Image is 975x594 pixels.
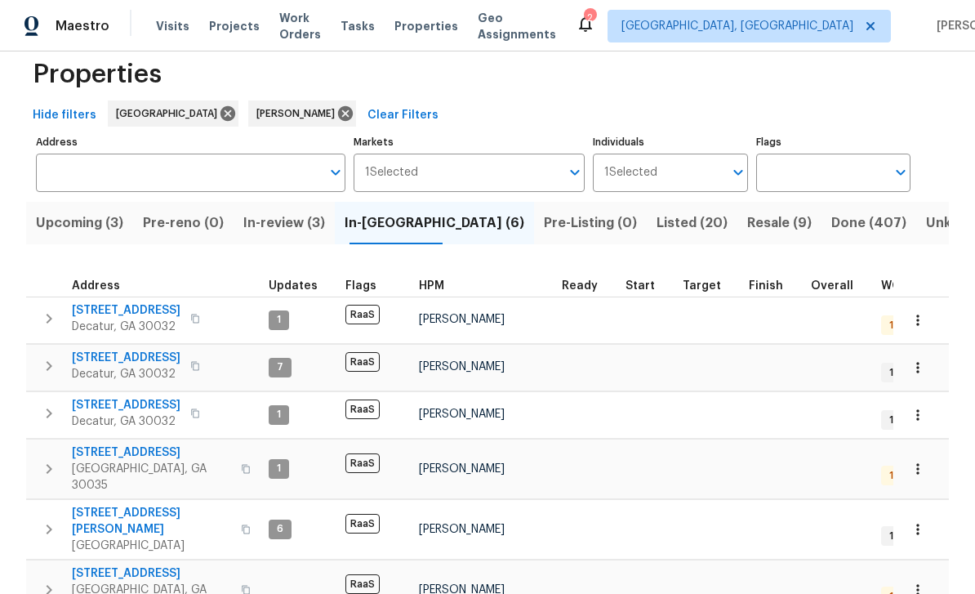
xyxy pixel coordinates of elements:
[727,161,750,184] button: Open
[72,319,180,335] span: Decatur, GA 30032
[345,453,380,473] span: RaaS
[345,352,380,372] span: RaaS
[756,137,910,147] label: Flags
[367,105,439,126] span: Clear Filters
[72,302,180,319] span: [STREET_ADDRESS]
[811,280,868,292] div: Days past target finish date
[345,400,380,419] span: RaaS
[270,313,287,327] span: 1
[419,280,444,292] span: HPM
[883,529,919,543] span: 1 WIP
[883,469,918,483] span: 1 QC
[889,161,912,184] button: Open
[345,280,376,292] span: Flags
[626,280,655,292] span: Start
[341,20,375,32] span: Tasks
[270,462,287,476] span: 1
[243,212,325,234] span: In-review (3)
[33,105,96,126] span: Hide filters
[72,413,180,430] span: Decatur, GA 30032
[108,100,238,127] div: [GEOGRAPHIC_DATA]
[72,280,120,292] span: Address
[365,166,418,180] span: 1 Selected
[269,280,318,292] span: Updates
[478,10,556,42] span: Geo Assignments
[394,18,458,34] span: Properties
[345,514,380,534] span: RaaS
[324,161,347,184] button: Open
[361,100,445,131] button: Clear Filters
[419,524,505,535] span: [PERSON_NAME]
[72,444,231,461] span: [STREET_ADDRESS]
[563,161,586,184] button: Open
[562,280,612,292] div: Earliest renovation start date (first business day after COE or Checkout)
[354,137,585,147] label: Markets
[26,100,103,131] button: Hide filters
[270,408,287,422] span: 1
[626,280,670,292] div: Actual renovation start date
[562,280,598,292] span: Ready
[419,463,505,475] span: [PERSON_NAME]
[116,105,224,122] span: [GEOGRAPHIC_DATA]
[657,212,728,234] span: Listed (20)
[749,280,798,292] div: Projected renovation finish date
[604,166,657,180] span: 1 Selected
[883,366,919,380] span: 1 WIP
[345,212,524,234] span: In-[GEOGRAPHIC_DATA] (6)
[683,280,736,292] div: Target renovation project end date
[683,280,721,292] span: Target
[279,10,321,42] span: Work Orders
[345,305,380,324] span: RaaS
[811,280,853,292] span: Overall
[831,212,906,234] span: Done (407)
[72,538,231,554] span: [GEOGRAPHIC_DATA]
[883,319,918,333] span: 1 QC
[419,314,505,325] span: [PERSON_NAME]
[270,360,290,374] span: 7
[419,409,505,420] span: [PERSON_NAME]
[36,212,123,234] span: Upcoming (3)
[419,361,505,373] span: [PERSON_NAME]
[248,100,356,127] div: [PERSON_NAME]
[72,505,231,538] span: [STREET_ADDRESS][PERSON_NAME]
[36,137,345,147] label: Address
[747,212,812,234] span: Resale (9)
[345,574,380,594] span: RaaS
[72,350,180,366] span: [STREET_ADDRESS]
[881,280,971,292] span: WO Completion
[883,413,919,427] span: 1 WIP
[72,397,180,413] span: [STREET_ADDRESS]
[72,565,231,582] span: [STREET_ADDRESS]
[621,18,853,34] span: [GEOGRAPHIC_DATA], [GEOGRAPHIC_DATA]
[544,212,637,234] span: Pre-Listing (0)
[156,18,189,34] span: Visits
[56,18,109,34] span: Maestro
[143,212,224,234] span: Pre-reno (0)
[33,66,162,83] span: Properties
[72,461,231,494] span: [GEOGRAPHIC_DATA], GA 30035
[256,105,341,122] span: [PERSON_NAME]
[584,10,595,26] div: 2
[209,18,260,34] span: Projects
[72,366,180,382] span: Decatur, GA 30032
[749,280,783,292] span: Finish
[593,137,747,147] label: Individuals
[270,522,290,536] span: 6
